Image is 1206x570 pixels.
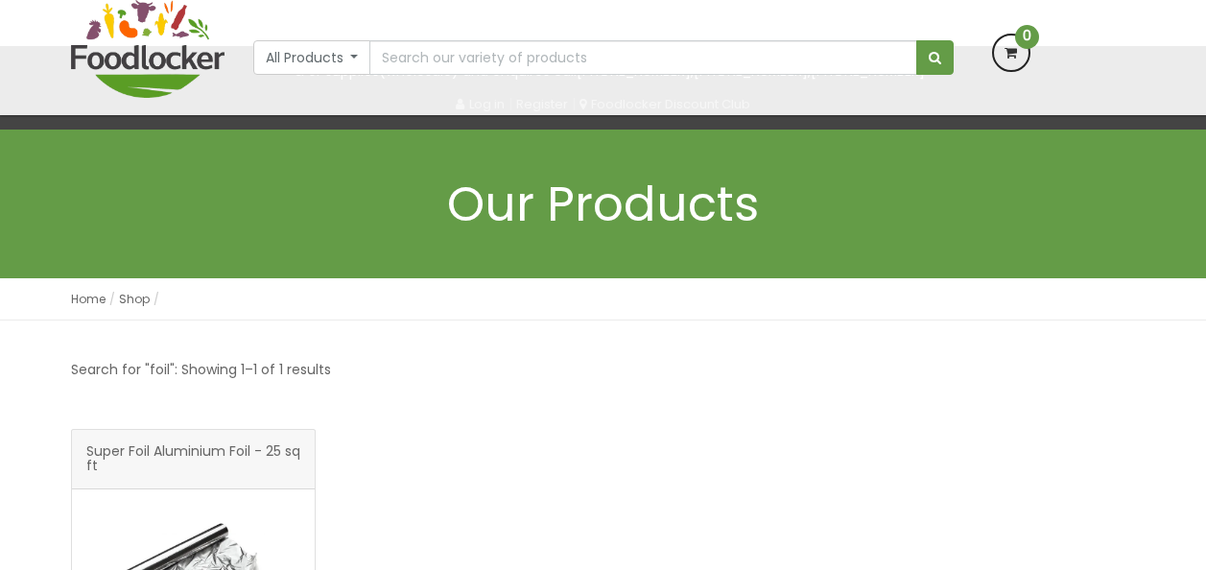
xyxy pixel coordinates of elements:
[1015,25,1039,49] span: 0
[119,291,150,307] a: Shop
[71,178,1136,230] h1: Our Products
[369,40,916,75] input: Search our variety of products
[71,359,331,381] p: Search for "foil": Showing 1–1 of 1 results
[1087,450,1206,541] iframe: chat widget
[253,40,371,75] button: All Products
[71,291,106,307] a: Home
[86,441,300,475] span: Super Foil Aluminium Foil - 25 sq ft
